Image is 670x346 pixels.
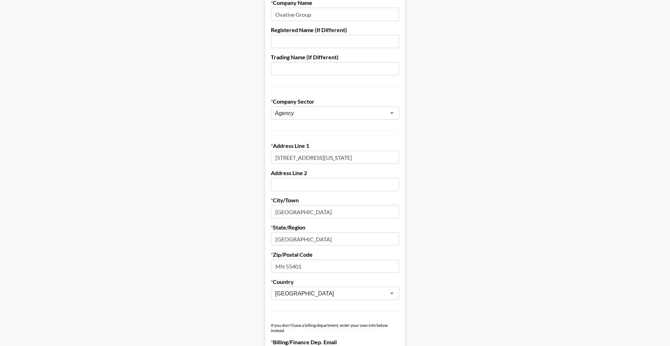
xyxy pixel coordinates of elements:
label: Registered Name (If Different) [271,27,399,33]
label: Zip/Postal Code [271,251,399,258]
label: Country [271,278,399,285]
label: Company Sector [271,98,399,105]
button: Open [387,108,397,118]
button: Open [387,288,397,298]
label: City/Town [271,197,399,204]
label: State/Region [271,224,399,231]
label: Billing/Finance Dep. Email [271,339,399,346]
label: Trading Name (If Different) [271,54,399,61]
div: If you don't have a billing department, enter your own info below instead. [271,323,399,333]
label: Address Line 1 [271,142,399,149]
label: Address Line 2 [271,170,399,176]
